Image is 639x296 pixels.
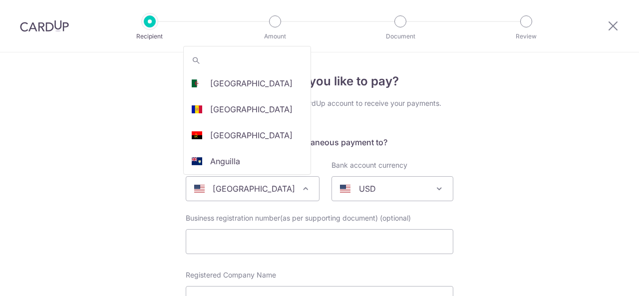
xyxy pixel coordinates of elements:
[186,98,453,108] div: Your recipient does not need a CardUp account to receive your payments.
[20,20,69,32] img: CardUp
[186,214,378,222] span: Business registration number(as per supporting document)
[186,177,319,201] span: United States
[575,266,629,291] iframe: Opens a widget where you can find more information
[210,155,240,167] p: Anguilla
[210,77,293,89] p: [GEOGRAPHIC_DATA]
[489,31,563,41] p: Review
[238,31,312,41] p: Amount
[186,136,453,148] h5: Who should we send this miscellaneous payment to?
[332,177,453,201] span: USD
[210,129,293,141] p: [GEOGRAPHIC_DATA]
[210,103,293,115] p: [GEOGRAPHIC_DATA]
[186,271,276,279] span: Registered Company Name
[363,31,437,41] p: Document
[359,183,376,195] p: USD
[331,160,407,170] label: Bank account currency
[113,31,187,41] p: Recipient
[186,176,319,201] span: United States
[380,213,411,223] span: (optional)
[331,176,453,201] span: USD
[186,72,453,90] h4: Who would you like to pay?
[213,183,295,195] p: [GEOGRAPHIC_DATA]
